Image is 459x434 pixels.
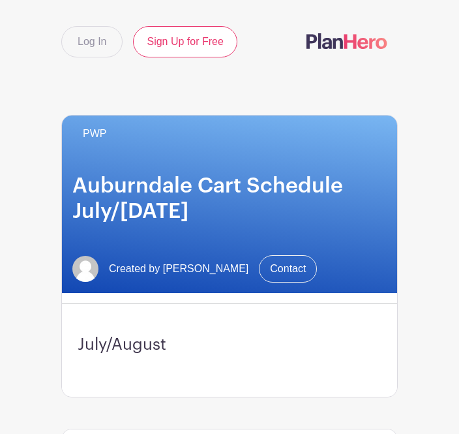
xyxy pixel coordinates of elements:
img: default-ce2991bfa6775e67f084385cd625a349d9dcbb7a52a09fb2fda1e96e2d18dcdb.png [72,256,98,282]
h1: Auburndale Cart Schedule July/[DATE] [72,173,387,224]
a: Log In [61,26,123,57]
span: PWP [83,126,106,142]
span: Created by [PERSON_NAME] [109,261,248,277]
a: Contact [259,255,317,283]
h3: July/August [78,335,381,355]
a: Sign Up for Free [133,26,237,57]
img: logo-507f7623f17ff9eddc593b1ce0a138ce2505c220e1c5a4e2b4648c50719b7d32.svg [306,33,387,49]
